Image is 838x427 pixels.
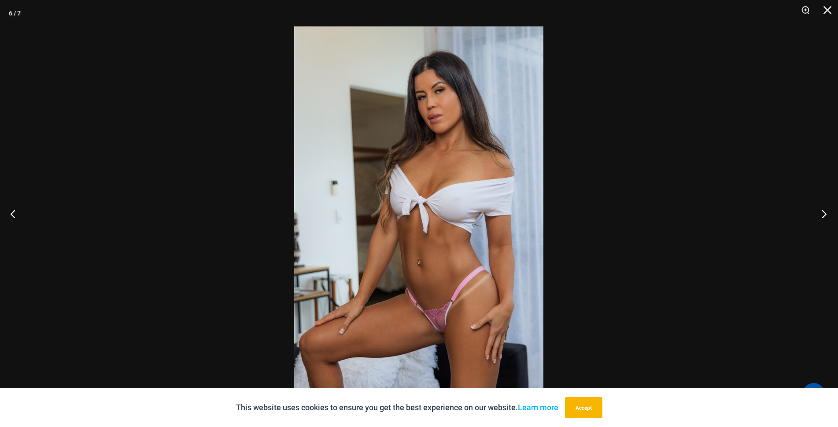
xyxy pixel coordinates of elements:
[9,7,21,20] div: 6 / 7
[805,192,838,236] button: Next
[565,397,602,418] button: Accept
[294,26,543,401] img: Bow Lace Pink Multi 663 Thong 03
[518,403,558,412] a: Learn more
[236,401,558,414] p: This website uses cookies to ensure you get the best experience on our website.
